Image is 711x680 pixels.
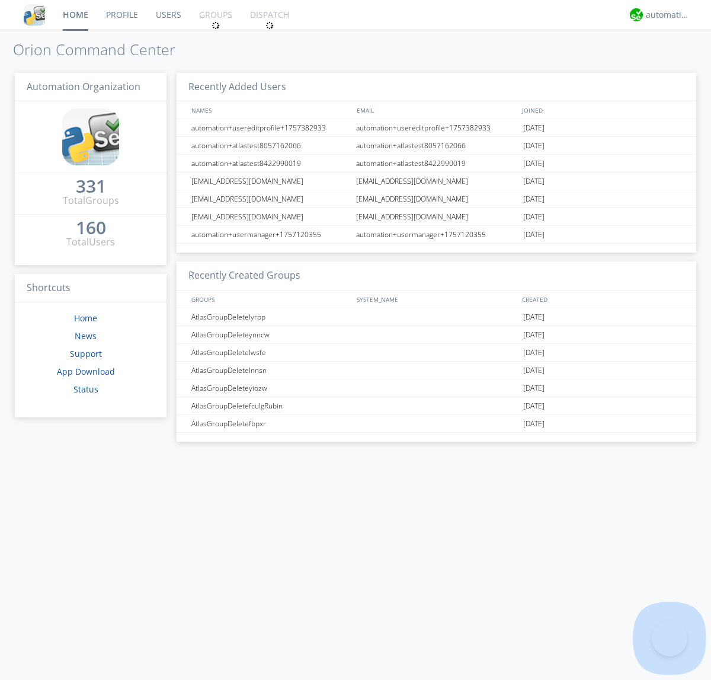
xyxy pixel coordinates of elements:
div: 160 [76,222,106,234]
div: automation+atlas [646,9,690,21]
div: automation+usermanager+1757120355 [353,226,520,243]
span: [DATE] [523,119,545,137]
div: SYSTEM_NAME [354,290,519,308]
div: AtlasGroupDeletelnnsn [188,362,353,379]
span: [DATE] [523,208,545,226]
span: [DATE] [523,155,545,173]
div: 331 [76,180,106,192]
img: spin.svg [265,21,274,30]
a: Home [74,312,97,324]
span: [DATE] [523,137,545,155]
a: automation+usereditprofile+1757382933automation+usereditprofile+1757382933[DATE] [177,119,696,137]
a: automation+atlastest8422990019automation+atlastest8422990019[DATE] [177,155,696,173]
span: [DATE] [523,397,545,415]
div: automation+atlastest8422990019 [353,155,520,172]
a: automation+usermanager+1757120355automation+usermanager+1757120355[DATE] [177,226,696,244]
div: AtlasGroupDeletelyrpp [188,308,353,325]
div: automation+usereditprofile+1757382933 [188,119,353,136]
a: [EMAIL_ADDRESS][DOMAIN_NAME][EMAIL_ADDRESS][DOMAIN_NAME][DATE] [177,190,696,208]
a: Support [70,348,102,359]
div: [EMAIL_ADDRESS][DOMAIN_NAME] [188,208,353,225]
div: automation+atlastest8057162066 [188,137,353,154]
span: [DATE] [523,344,545,362]
h3: Recently Added Users [177,73,696,102]
img: spin.svg [212,21,220,30]
div: AtlasGroupDeletefculgRubin [188,397,353,414]
a: AtlasGroupDeleteynncw[DATE] [177,326,696,344]
div: [EMAIL_ADDRESS][DOMAIN_NAME] [353,173,520,190]
span: [DATE] [523,308,545,326]
div: NAMES [188,101,351,119]
span: [DATE] [523,379,545,397]
div: [EMAIL_ADDRESS][DOMAIN_NAME] [188,190,353,207]
a: News [75,330,97,341]
img: cddb5a64eb264b2086981ab96f4c1ba7 [62,108,119,165]
iframe: Toggle Customer Support [652,621,687,656]
a: AtlasGroupDeletelwsfe[DATE] [177,344,696,362]
a: [EMAIL_ADDRESS][DOMAIN_NAME][EMAIL_ADDRESS][DOMAIN_NAME][DATE] [177,173,696,190]
span: [DATE] [523,415,545,433]
a: App Download [57,366,115,377]
span: Automation Organization [27,80,140,93]
h3: Shortcuts [15,274,166,303]
div: automation+atlastest8422990019 [188,155,353,172]
a: 160 [76,222,106,235]
span: [DATE] [523,190,545,208]
div: AtlasGroupDeletefbpxr [188,415,353,432]
a: AtlasGroupDeletefculgRubin[DATE] [177,397,696,415]
img: cddb5a64eb264b2086981ab96f4c1ba7 [24,4,45,25]
div: Total Users [66,235,115,249]
span: [DATE] [523,326,545,344]
h3: Recently Created Groups [177,261,696,290]
a: AtlasGroupDeletelnnsn[DATE] [177,362,696,379]
a: [EMAIL_ADDRESS][DOMAIN_NAME][EMAIL_ADDRESS][DOMAIN_NAME][DATE] [177,208,696,226]
div: Total Groups [63,194,119,207]
div: automation+atlastest8057162066 [353,137,520,154]
a: 331 [76,180,106,194]
div: EMAIL [354,101,519,119]
div: AtlasGroupDeleteyiozw [188,379,353,397]
div: [EMAIL_ADDRESS][DOMAIN_NAME] [188,173,353,190]
span: [DATE] [523,226,545,244]
div: [EMAIL_ADDRESS][DOMAIN_NAME] [353,208,520,225]
div: AtlasGroupDeletelwsfe [188,344,353,361]
img: d2d01cd9b4174d08988066c6d424eccd [630,8,643,21]
div: GROUPS [188,290,351,308]
div: CREATED [519,290,685,308]
a: AtlasGroupDeleteyiozw[DATE] [177,379,696,397]
div: JOINED [519,101,685,119]
div: [EMAIL_ADDRESS][DOMAIN_NAME] [353,190,520,207]
span: [DATE] [523,173,545,190]
div: automation+usermanager+1757120355 [188,226,353,243]
a: Status [73,384,98,395]
span: [DATE] [523,362,545,379]
a: AtlasGroupDeletelyrpp[DATE] [177,308,696,326]
div: automation+usereditprofile+1757382933 [353,119,520,136]
div: AtlasGroupDeleteynncw [188,326,353,343]
a: automation+atlastest8057162066automation+atlastest8057162066[DATE] [177,137,696,155]
a: AtlasGroupDeletefbpxr[DATE] [177,415,696,433]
